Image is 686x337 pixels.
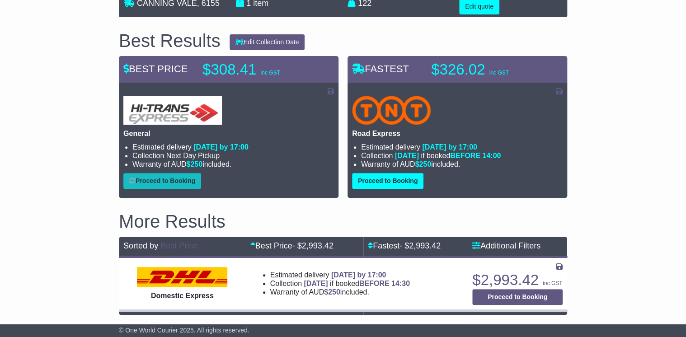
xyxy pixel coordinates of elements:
span: BEST PRICE [123,63,188,75]
span: [DATE] by 17:00 [331,271,386,279]
span: [DATE] by 17:00 [193,143,249,151]
img: TNT Domestic: Road Express [352,96,431,125]
li: Warranty of AUD included. [361,160,563,168]
a: Additional Filters [472,241,540,250]
a: Best Price- $2,993.42 [250,241,334,250]
li: Collection [270,279,410,288]
span: inc GST [260,70,280,76]
img: HiTrans (Machship): General [123,96,222,125]
span: Sorted by [123,241,158,250]
span: BEFORE [359,280,390,287]
li: Estimated delivery [361,143,563,151]
span: Next Day Pickup [166,152,220,159]
span: © One World Courier 2025. All rights reserved. [119,327,249,334]
button: Proceed to Booking [472,289,563,305]
span: if booked [304,280,409,287]
li: Collection [361,151,563,160]
span: 14:00 [482,152,501,159]
li: Estimated delivery [132,143,334,151]
span: - $ [399,241,441,250]
span: [DATE] [395,152,419,159]
span: if booked [395,152,501,159]
li: Warranty of AUD included. [132,160,334,168]
button: Edit Collection Date [230,34,305,50]
span: 14:30 [391,280,410,287]
li: Estimated delivery [270,271,410,279]
span: $ [186,160,202,168]
button: Proceed to Booking [123,173,201,189]
span: Domestic Express [151,292,214,300]
p: $308.41 [202,61,315,79]
span: $ [324,288,340,296]
span: - $ [292,241,334,250]
span: BEFORE [450,152,480,159]
span: inc GST [489,70,508,76]
span: 2,993.42 [302,241,334,250]
p: Road Express [352,129,563,138]
span: $ [415,160,431,168]
img: DHL: Domestic Express [137,267,227,287]
span: inc GST [543,280,562,286]
span: 250 [328,288,340,296]
span: 250 [419,160,431,168]
li: Warranty of AUD included. [270,288,410,296]
span: [DATE] [304,280,328,287]
h2: More Results [119,211,567,231]
span: 2,993.42 [409,241,441,250]
span: 250 [190,160,202,168]
p: $326.02 [431,61,544,79]
a: Fastest- $2,993.42 [368,241,441,250]
span: FASTEST [352,63,409,75]
a: Best Price [160,241,197,250]
div: Best Results [114,31,225,51]
p: General [123,129,334,138]
span: [DATE] by 17:00 [422,143,477,151]
button: Proceed to Booking [352,173,423,189]
li: Collection [132,151,334,160]
p: $2,993.42 [472,271,563,289]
